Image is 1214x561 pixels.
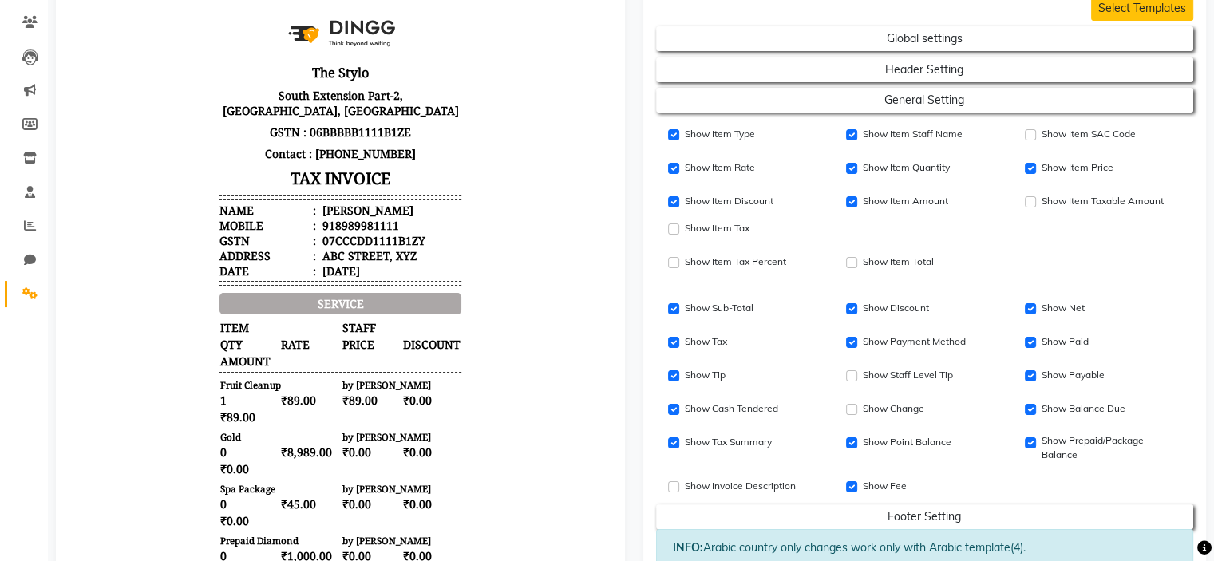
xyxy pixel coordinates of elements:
[151,396,210,413] span: 1
[212,500,271,516] span: ₹45.00
[1042,401,1125,416] label: Show Balance Due
[863,401,924,416] label: Show Change
[272,448,331,464] span: ₹0.00
[244,237,247,252] span: :
[863,435,951,449] label: Show Point Balance
[151,237,247,252] div: GSTN
[151,168,392,196] h3: TAX INVOICE
[863,334,966,349] label: Show Payment Method
[151,65,392,89] h3: The Stylo
[685,194,773,208] label: Show Item Discount
[334,500,393,516] span: ₹0.00
[272,538,392,551] small: by [PERSON_NAME]
[272,434,392,448] small: by [PERSON_NAME]
[151,413,210,429] span: ₹89.00
[151,464,210,481] span: ₹0.00
[656,504,1194,529] button: Footer Setting
[863,194,948,208] label: Show Item Amount
[1042,160,1113,175] label: Show Item Price
[863,368,953,382] label: Show Staff Level Tip
[212,13,331,61] img: logo-black.svg
[1042,301,1085,315] label: Show Net
[151,357,210,373] span: AMOUNT
[334,340,393,357] span: DISCOUNT
[151,500,210,516] span: 0
[685,368,726,382] label: Show Tip
[212,448,271,464] span: ₹8,989.00
[863,127,963,141] label: Show Item Staff Name
[685,334,727,349] label: Show Tax
[1042,368,1105,382] label: Show Payable
[244,207,247,222] span: :
[251,207,345,222] div: [PERSON_NAME]
[685,160,755,175] label: Show Item Rate
[151,267,247,282] div: Date
[151,147,392,168] p: Contact : [PHONE_NUMBER]
[685,255,786,269] label: Show Item Tax Percent
[251,222,330,237] div: 918989981111
[212,396,271,413] span: ₹89.00
[334,448,393,464] span: ₹0.00
[251,267,291,282] div: [DATE]
[151,448,210,464] span: 0
[151,125,392,147] p: GSTN : 06BBBBB1111B1ZE
[685,401,778,416] label: Show Cash Tendered
[656,57,1194,82] button: Header Setting
[863,479,907,493] label: Show Fee
[685,127,755,141] label: Show Item Type
[151,340,210,357] span: QTY
[863,160,950,175] label: Show Item Quantity
[272,340,331,357] span: PRICE
[685,301,753,315] label: Show Sub-Total
[151,538,271,551] small: Prepaid Diamond
[685,479,796,493] label: Show Invoice Description
[151,207,247,222] div: Name
[863,255,934,269] label: Show Item Total
[212,340,271,357] span: RATE
[656,26,1194,51] button: Global settings
[1042,194,1164,208] label: Show Item Taxable Amount
[272,396,331,413] span: ₹89.00
[272,323,392,340] span: STAFF
[251,252,348,267] div: ABC STREET, XYZ
[151,297,392,318] div: service
[151,516,210,533] span: ₹0.00
[656,88,1194,113] button: General Setting
[244,267,247,282] span: :
[272,486,392,500] small: by [PERSON_NAME]
[151,252,247,267] div: Address
[334,396,393,413] span: ₹0.00
[244,252,247,267] span: :
[151,89,392,125] p: South Extension Part-2, [GEOGRAPHIC_DATA], [GEOGRAPHIC_DATA]
[673,540,703,555] strong: INFO:
[1042,127,1136,141] label: Show Item SAC Code
[272,500,331,516] span: ₹0.00
[151,486,271,500] small: Spa Package
[244,222,247,237] span: :
[251,237,357,252] div: 07CCCDD1111B1ZY
[151,323,271,340] span: ITEM
[863,301,929,315] label: Show Discount
[1042,433,1180,462] label: Show Prepaid/Package Balance
[1042,334,1089,349] label: Show Paid
[685,435,772,449] label: Show Tax Summary
[685,221,749,235] label: Show Item Tax
[151,434,271,448] small: Gold
[151,382,271,396] small: Fruit Cleanup
[151,222,247,237] div: Mobile
[272,382,392,396] small: by [PERSON_NAME]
